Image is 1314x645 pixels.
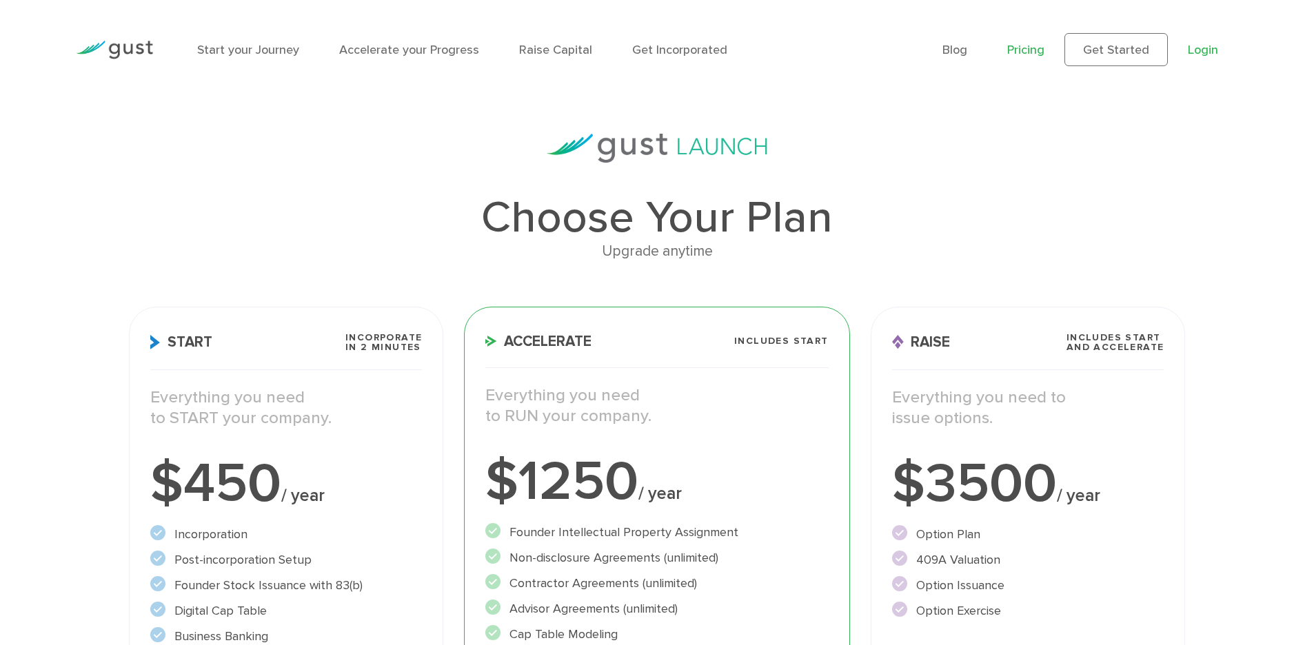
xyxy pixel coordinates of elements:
img: Raise Icon [892,335,904,349]
li: Digital Cap Table [150,602,423,620]
li: Option Exercise [892,602,1164,620]
li: Cap Table Modeling [485,625,828,644]
li: Non-disclosure Agreements (unlimited) [485,549,828,567]
a: Get Incorporated [632,43,727,57]
p: Everything you need to issue options. [892,387,1164,429]
li: Advisor Agreements (unlimited) [485,600,828,618]
span: Incorporate in 2 Minutes [345,333,422,352]
img: gust-launch-logos.svg [547,134,767,163]
span: Includes START and ACCELERATE [1067,333,1164,352]
li: Incorporation [150,525,423,544]
li: Founder Stock Issuance with 83(b) [150,576,423,595]
span: Raise [892,335,950,349]
div: $1250 [485,454,828,509]
span: / year [281,485,325,506]
img: Gust Logo [76,41,153,59]
a: Blog [942,43,967,57]
li: 409A Valuation [892,551,1164,569]
span: / year [638,483,682,504]
div: $3500 [892,456,1164,511]
span: / year [1057,485,1100,506]
li: Contractor Agreements (unlimited) [485,574,828,593]
span: Start [150,335,212,349]
img: Start Icon X2 [150,335,161,349]
img: Accelerate Icon [485,336,497,347]
li: Post-incorporation Setup [150,551,423,569]
a: Get Started [1064,33,1168,66]
a: Login [1188,43,1218,57]
p: Everything you need to RUN your company. [485,385,828,427]
li: Founder Intellectual Property Assignment [485,523,828,542]
span: Includes START [734,336,829,346]
li: Option Plan [892,525,1164,544]
div: $450 [150,456,423,511]
h1: Choose Your Plan [129,196,1186,240]
a: Start your Journey [197,43,299,57]
span: Accelerate [485,334,592,349]
p: Everything you need to START your company. [150,387,423,429]
a: Pricing [1007,43,1044,57]
li: Option Issuance [892,576,1164,595]
a: Raise Capital [519,43,592,57]
a: Accelerate your Progress [339,43,479,57]
div: Upgrade anytime [129,240,1186,263]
